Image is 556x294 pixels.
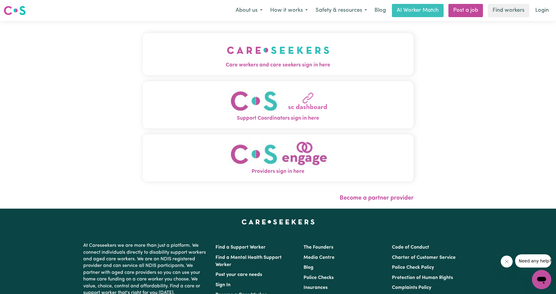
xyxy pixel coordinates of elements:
[488,4,529,17] a: Find workers
[143,115,414,122] span: Support Coordinators sign in here
[532,270,551,289] iframe: Button to launch messaging window
[392,245,429,250] a: Code of Conduct
[448,4,483,17] a: Post a job
[340,195,414,201] a: Become a partner provider
[143,134,414,182] button: Providers sign in here
[304,265,313,270] a: Blog
[304,245,333,250] a: The Founders
[242,219,315,224] a: Careseekers home page
[143,81,414,128] button: Support Coordinators sign in here
[371,4,390,17] a: Blog
[215,245,266,250] a: Find a Support Worker
[4,5,26,16] img: Careseekers logo
[4,4,26,17] a: Careseekers logo
[4,4,36,9] span: Need any help?
[392,285,431,290] a: Complaints Policy
[304,255,335,260] a: Media Centre
[392,275,453,280] a: Protection of Human Rights
[143,33,414,75] button: Care workers and care seekers sign in here
[532,4,552,17] a: Login
[304,285,328,290] a: Insurances
[304,275,334,280] a: Police Checks
[215,272,262,277] a: Post your care needs
[215,283,231,287] a: Sign In
[215,255,282,267] a: Find a Mental Health Support Worker
[515,254,551,268] iframe: Message from company
[232,4,266,17] button: About us
[392,4,444,17] a: AI Worker Match
[392,265,434,270] a: Police Check Policy
[143,61,414,69] span: Care workers and care seekers sign in here
[501,256,513,268] iframe: Close message
[312,4,371,17] button: Safety & resources
[266,4,312,17] button: How it works
[392,255,456,260] a: Charter of Customer Service
[143,168,414,176] span: Providers sign in here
